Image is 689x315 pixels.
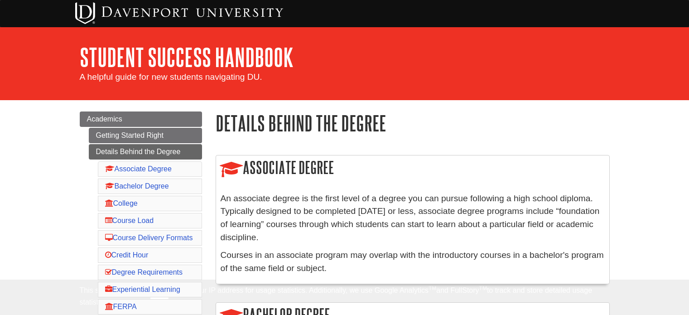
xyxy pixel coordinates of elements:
a: Degree Requirements [105,268,183,276]
a: Course Delivery Formats [105,234,193,242]
a: FERPA [105,303,137,310]
a: College [105,199,138,207]
a: Student Success Handbook [80,43,294,71]
h2: Associate Degree [216,155,609,181]
a: Course Load [105,217,154,224]
h1: Details Behind the Degree [216,111,610,135]
a: Getting Started Right [89,128,202,143]
a: Associate Degree [105,165,172,173]
a: Academics [80,111,202,127]
a: Credit Hour [105,251,149,259]
a: Experiential Learning [105,286,180,293]
span: A helpful guide for new students navigating DU. [80,72,262,82]
img: Davenport University [75,2,283,24]
span: Academics [87,115,122,123]
a: Details Behind the Degree [89,144,202,160]
a: Bachelor Degree [105,182,169,190]
p: An associate degree is the first level of a degree you can pursue following a high school diploma... [221,192,605,244]
p: Courses in an associate program may overlap with the introductory courses in a bachelor's program... [221,249,605,275]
